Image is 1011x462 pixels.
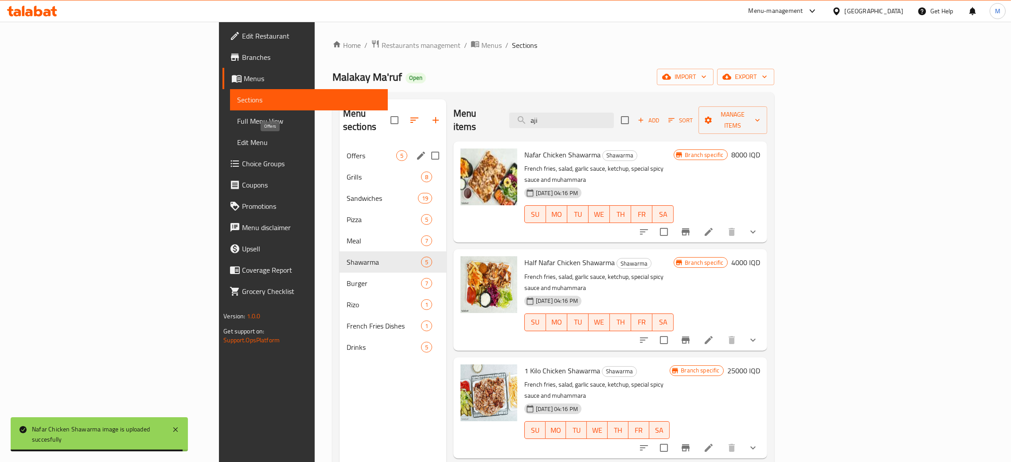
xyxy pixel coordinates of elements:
span: Manage items [706,109,760,131]
div: Grills8 [340,166,446,188]
svg: Show Choices [748,335,758,345]
svg: Show Choices [748,442,758,453]
span: Full Menu View [237,116,381,126]
div: [GEOGRAPHIC_DATA] [845,6,903,16]
button: show more [742,329,764,351]
div: French Fries Dishes1 [340,315,446,337]
a: Branches [222,47,388,68]
span: SA [656,316,670,329]
div: Shawarma [347,257,421,267]
span: TH [613,208,628,221]
div: Grills [347,172,421,182]
button: SA [652,313,674,331]
h6: 4000 IQD [731,256,760,269]
a: Menus [471,39,502,51]
div: Shawarma [617,258,652,269]
a: Choice Groups [222,153,388,174]
span: MO [549,424,563,437]
span: Select to update [655,223,673,241]
a: Edit menu item [703,442,714,453]
div: Meal [347,235,421,246]
button: MO [546,421,566,439]
span: Burger [347,278,421,289]
button: show more [742,437,764,458]
span: Choice Groups [242,158,381,169]
button: Sort [666,114,695,127]
button: TU [567,205,589,223]
span: [DATE] 04:16 PM [532,297,582,305]
span: Add item [634,114,663,127]
div: Nafar Chicken Shawarma image is uploaded succesfully [32,424,163,444]
span: TU [570,424,583,437]
span: 7 [422,237,432,245]
button: TH [610,313,631,331]
span: Malakay Ma'ruf [332,67,402,87]
span: TH [613,316,628,329]
span: Nafar Chicken Shawarma [524,148,601,161]
a: Menus [222,68,388,89]
a: Sections [230,89,388,110]
span: French Fries Dishes [347,321,421,331]
span: 5 [422,215,432,224]
span: TU [571,208,585,221]
span: 1 [422,301,432,309]
a: Coverage Report [222,259,388,281]
span: SU [528,316,543,329]
button: Add [634,114,663,127]
span: Branch specific [681,151,727,159]
span: Offers [347,150,396,161]
span: Sections [237,94,381,105]
button: sort-choices [633,437,655,458]
a: Grocery Checklist [222,281,388,302]
span: Menus [481,40,502,51]
div: Pizza5 [340,209,446,230]
span: Branches [242,52,381,63]
span: Coupons [242,180,381,190]
a: Support.OpsPlatform [223,334,280,346]
span: Coverage Report [242,265,381,275]
span: Edit Menu [237,137,381,148]
span: 7 [422,279,432,288]
a: Edit menu item [703,227,714,237]
span: Select to update [655,439,673,457]
button: Branch-specific-item [675,329,696,351]
span: MO [550,316,564,329]
button: WE [589,205,610,223]
a: Restaurants management [371,39,461,51]
span: Version: [223,310,245,322]
button: FR [628,421,649,439]
span: Shawarma [602,366,636,376]
span: Pizza [347,214,421,225]
span: Get support on: [223,325,264,337]
button: SA [649,421,670,439]
span: Sandwiches [347,193,418,204]
div: Sandwiches19 [340,188,446,209]
nav: breadcrumb [332,39,774,51]
a: Coupons [222,174,388,196]
span: Edit Restaurant [242,31,381,41]
span: WE [592,208,606,221]
span: Shawarma [603,150,637,161]
a: Edit Menu [230,132,388,153]
button: FR [631,313,652,331]
button: Manage items [699,106,767,134]
span: SU [528,208,543,221]
button: sort-choices [633,329,655,351]
button: SU [524,205,546,223]
p: French fries, salad, garlic sauce, ketchup, special spicy sauce and muhammara [524,271,674,294]
a: Edit Restaurant [222,25,388,47]
img: Half Nafar Chicken Shawarma [461,256,517,313]
button: MO [546,313,567,331]
button: TH [608,421,628,439]
span: Rizo [347,299,421,310]
div: Open [406,73,426,83]
div: items [421,257,432,267]
li: / [464,40,467,51]
nav: Menu sections [340,141,446,361]
span: Branch specific [681,258,727,267]
span: import [664,71,707,82]
p: French fries, salad, garlic sauce, ketchup, special spicy sauce and muhammara [524,163,674,185]
div: items [421,235,432,246]
span: Open [406,74,426,82]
